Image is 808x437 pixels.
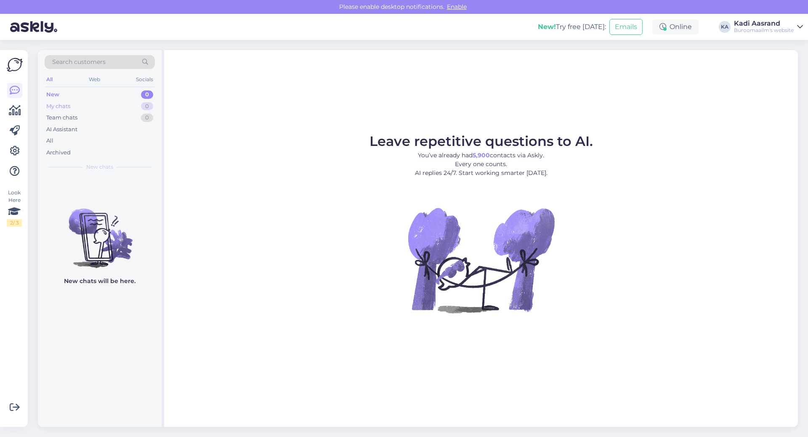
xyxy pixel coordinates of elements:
div: 0 [141,114,153,122]
div: Archived [46,148,71,157]
b: 5,900 [473,151,490,159]
div: Kadi Aasrand [734,20,794,27]
div: All [46,137,53,145]
div: Look Here [7,189,22,227]
div: My chats [46,102,70,111]
p: New chats will be here. [64,277,136,286]
div: 0 [141,102,153,111]
img: Askly Logo [7,57,23,73]
span: Leave repetitive questions to AI. [369,133,593,149]
div: Socials [134,74,155,85]
span: New chats [86,163,113,171]
span: Search customers [52,58,106,66]
div: Büroomaailm's website [734,27,794,34]
div: Try free [DATE]: [538,22,606,32]
button: Emails [609,19,643,35]
div: 0 [141,90,153,99]
b: New! [538,23,556,31]
div: KA [719,21,731,33]
img: No Chat active [405,184,557,336]
div: All [45,74,54,85]
div: New [46,90,59,99]
a: Kadi AasrandBüroomaailm's website [734,20,803,34]
div: Online [653,19,699,34]
img: No chats [38,193,162,269]
div: Team chats [46,114,77,122]
div: 2 / 3 [7,219,22,227]
span: Enable [444,3,469,11]
div: Web [87,74,102,85]
div: AI Assistant [46,125,77,134]
p: You’ve already had contacts via Askly. Every one counts. AI replies 24/7. Start working smarter [... [369,151,593,177]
